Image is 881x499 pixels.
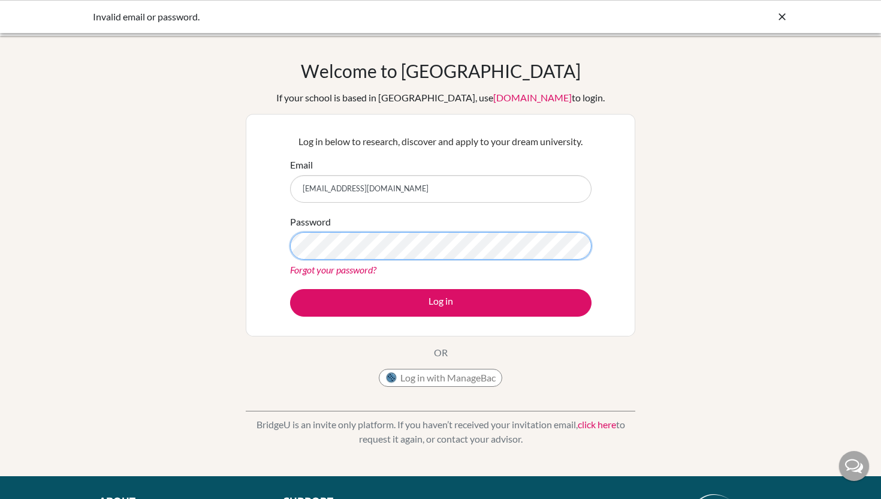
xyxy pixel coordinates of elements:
label: Password [290,215,331,229]
button: Log in [290,289,592,317]
p: Log in below to research, discover and apply to your dream university. [290,134,592,149]
span: Help [28,8,52,19]
p: BridgeU is an invite only platform. If you haven’t received your invitation email, to request it ... [246,417,635,446]
label: Email [290,158,313,172]
div: If your school is based in [GEOGRAPHIC_DATA], use to login. [276,91,605,105]
h1: Welcome to [GEOGRAPHIC_DATA] [301,60,581,82]
a: Forgot your password? [290,264,376,275]
a: [DOMAIN_NAME] [493,92,572,103]
div: Invalid email or password. [93,10,608,24]
button: Log in with ManageBac [379,369,502,387]
a: click here [578,419,616,430]
p: OR [434,345,448,360]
